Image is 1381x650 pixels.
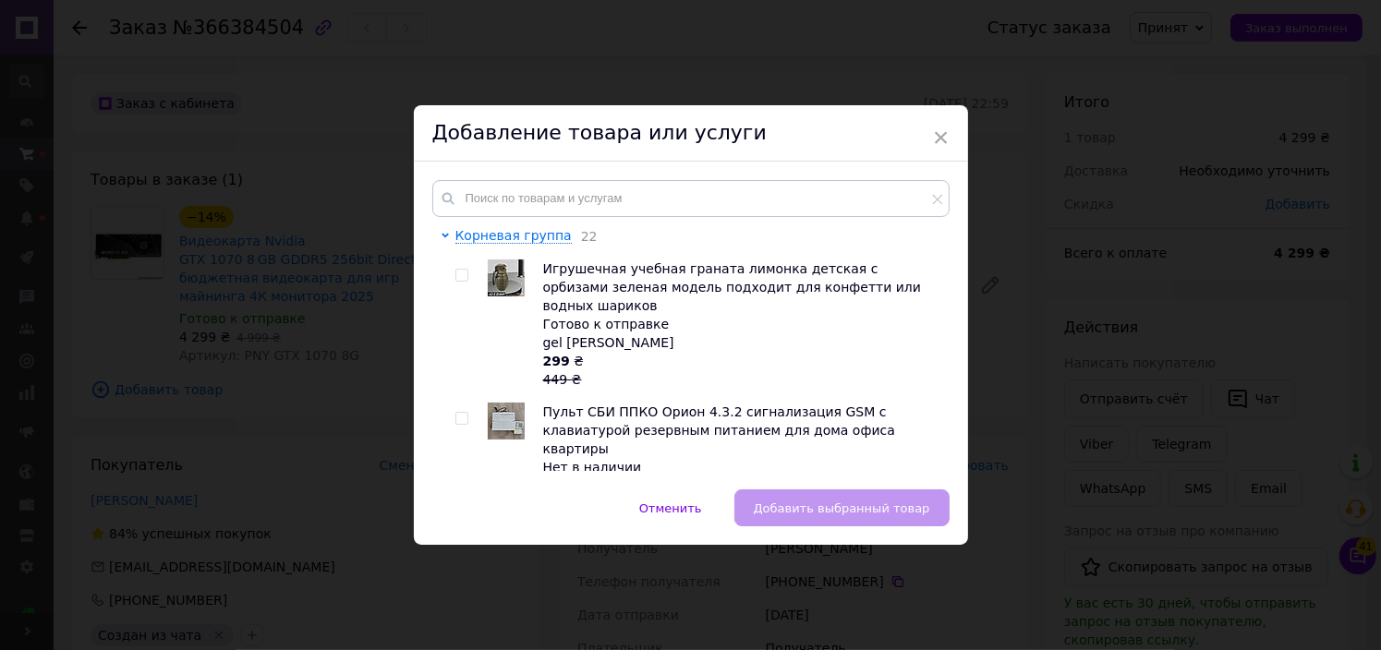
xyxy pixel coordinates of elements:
img: Игрушечная учебная граната лимонка детская с орбизами зеленая модель подходит для конфетти или во... [488,259,525,296]
span: gel [PERSON_NAME] [543,335,674,350]
input: Поиск по товарам и услугам [432,180,950,217]
button: Отменить [620,489,721,526]
img: Пульт СБИ ППКО Орион 4.3.2 сигнализация GSM с клавиатурой резервным питанием для дома офиса квартиры [488,403,525,439]
span: Пульт СБИ ППКО Орион 4.3.2 сигнализация GSM с клавиатурой резервным питанием для дома офиса квартиры [543,404,895,456]
div: Готово к отправке [543,315,939,333]
span: Отменить [639,501,702,515]
b: 299 [543,354,570,368]
span: Игрушечная учебная граната лимонка детская с орбизами зеленая модель подходит для конфетти или во... [543,261,922,313]
div: Нет в наличии [543,458,939,476]
div: ₴ [543,352,939,389]
div: Добавление товара или услуги [414,105,968,162]
span: 22 [572,229,598,244]
span: × [933,122,950,153]
span: 449 ₴ [543,372,582,387]
span: Корневая группа [455,228,572,243]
